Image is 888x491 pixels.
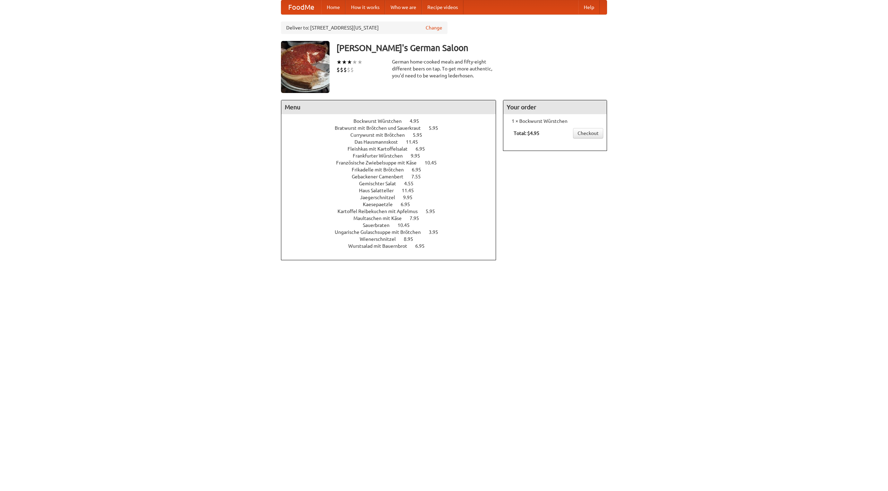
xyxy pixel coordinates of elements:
span: 3.95 [429,229,445,235]
b: Total: $4.95 [514,130,539,136]
span: 5.95 [413,132,429,138]
div: German home-cooked meals and fifty-eight different beers on tap. To get more authentic, you'd nee... [392,58,496,79]
a: Wienerschnitzel 8.95 [360,236,426,242]
span: 10.45 [425,160,444,166]
span: 7.95 [410,215,426,221]
a: Ungarische Gulaschsuppe mit Brötchen 3.95 [335,229,451,235]
span: Frankfurter Würstchen [353,153,410,159]
span: Bratwurst mit Brötchen und Sauerkraut [335,125,428,131]
span: Französische Zwiebelsuppe mit Käse [336,160,424,166]
a: Gemischter Salat 4.55 [359,181,426,186]
span: 6.95 [401,202,417,207]
img: angular.jpg [281,41,330,93]
li: $ [343,66,347,74]
span: Wienerschnitzel [360,236,403,242]
li: ★ [357,58,362,66]
span: 7.55 [411,174,428,179]
a: How it works [345,0,385,14]
span: Maultaschen mit Käse [353,215,409,221]
span: Gemischter Salat [359,181,403,186]
span: 11.45 [406,139,425,145]
span: Jaegerschnitzel [360,195,402,200]
a: Maultaschen mit Käse 7.95 [353,215,432,221]
li: ★ [342,58,347,66]
a: Wurstsalad mit Bauernbrot 6.95 [348,243,437,249]
span: Sauerbraten [363,222,396,228]
span: Haus Salatteller [359,188,401,193]
a: Haus Salatteller 11.45 [359,188,427,193]
li: ★ [336,58,342,66]
li: ★ [352,58,357,66]
li: 1 × Bockwurst Würstchen [507,118,603,125]
h4: Your order [503,100,607,114]
span: 11.45 [402,188,421,193]
a: Fleishkas mit Kartoffelsalat 6.95 [348,146,438,152]
li: $ [350,66,354,74]
span: Das Hausmannskost [355,139,405,145]
a: Jaegerschnitzel 9.95 [360,195,425,200]
a: Frikadelle mit Brötchen 6.95 [352,167,434,172]
span: 9.95 [411,153,427,159]
li: $ [347,66,350,74]
span: 5.95 [429,125,445,131]
li: $ [336,66,340,74]
a: Bratwurst mit Brötchen und Sauerkraut 5.95 [335,125,451,131]
a: Das Hausmannskost 11.45 [355,139,431,145]
h4: Menu [281,100,496,114]
a: Checkout [573,128,603,138]
a: Französische Zwiebelsuppe mit Käse 10.45 [336,160,450,166]
span: Wurstsalad mit Bauernbrot [348,243,414,249]
li: ★ [347,58,352,66]
span: Fleishkas mit Kartoffelsalat [348,146,415,152]
a: Home [321,0,345,14]
span: 6.95 [415,243,432,249]
span: 4.55 [404,181,420,186]
span: Currywurst mit Brötchen [350,132,412,138]
li: $ [340,66,343,74]
a: FoodMe [281,0,321,14]
a: Frankfurter Würstchen 9.95 [353,153,433,159]
a: Kartoffel Reibekuchen mit Apfelmus 5.95 [338,209,448,214]
a: Help [578,0,600,14]
a: Bockwurst Würstchen 4.95 [353,118,432,124]
span: 6.95 [416,146,432,152]
a: Who we are [385,0,422,14]
span: Gebackener Camenbert [352,174,410,179]
span: Ungarische Gulaschsuppe mit Brötchen [335,229,428,235]
span: Bockwurst Würstchen [353,118,409,124]
span: Frikadelle mit Brötchen [352,167,411,172]
a: Currywurst mit Brötchen 5.95 [350,132,435,138]
a: Recipe videos [422,0,463,14]
span: 6.95 [412,167,428,172]
div: Deliver to: [STREET_ADDRESS][US_STATE] [281,22,447,34]
a: Sauerbraten 10.45 [363,222,422,228]
span: Kartoffel Reibekuchen mit Apfelmus [338,209,425,214]
span: 8.95 [404,236,420,242]
span: 10.45 [398,222,417,228]
a: Gebackener Camenbert 7.55 [352,174,434,179]
span: Kaesepaetzle [363,202,400,207]
span: 4.95 [410,118,426,124]
span: 9.95 [403,195,419,200]
a: Kaesepaetzle 6.95 [363,202,423,207]
a: Change [426,24,442,31]
span: 5.95 [426,209,442,214]
h3: [PERSON_NAME]'s German Saloon [336,41,607,55]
